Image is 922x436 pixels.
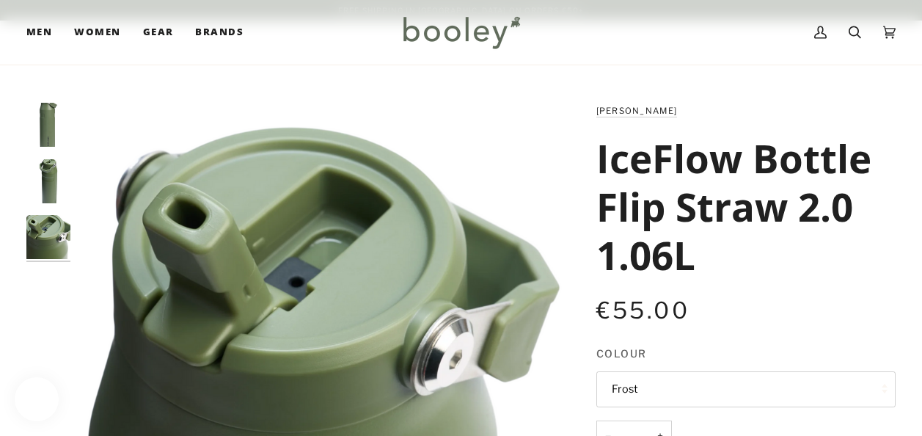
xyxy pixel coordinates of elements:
[596,346,647,361] span: Colour
[26,159,70,203] img: Stanley IceFlow Bottle Flip Straw 2.0 1.06L Dried Pine - Booley Galway
[26,103,70,147] img: Stanley IceFlow Bottle Flip Straw 2.0 1.06L Dried Pine - Booley Galway
[26,25,52,40] span: Men
[195,25,244,40] span: Brands
[596,371,896,407] button: Frost
[596,297,689,324] span: €55.00
[74,25,120,40] span: Women
[15,377,59,421] iframe: Button to open loyalty program pop-up
[143,25,174,40] span: Gear
[397,11,525,54] img: Booley
[26,215,70,259] img: Stanley IceFlow Bottle Flip Straw 2.0 1.06L Dried Pine - Booley Galway
[596,106,677,116] a: [PERSON_NAME]
[596,134,885,279] h1: IceFlow Bottle Flip Straw 2.0 1.06L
